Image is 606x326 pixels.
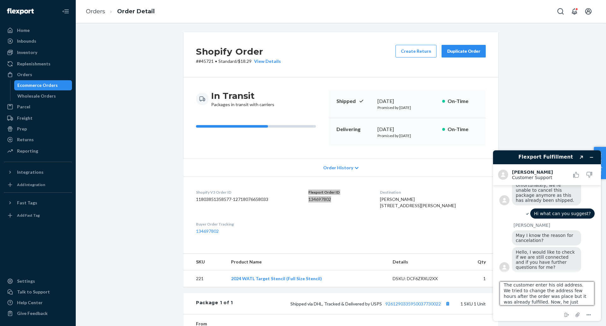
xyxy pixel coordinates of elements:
a: Returns [4,135,72,145]
p: On-Time [448,98,478,105]
a: Inventory [4,47,72,57]
a: 9261290335950037730022 [385,301,441,306]
div: Inbounds [17,38,36,44]
div: 1 SKU 1 Unit [233,299,486,308]
div: Wholesale Orders [17,93,56,99]
div: Prep [17,126,27,132]
div: Orders [17,71,32,78]
a: Parcel [4,102,72,112]
th: Details [388,254,457,270]
a: Orders [4,69,72,80]
button: Give Feedback [4,308,72,318]
div: Returns [17,136,34,143]
a: Reporting [4,146,72,156]
a: Inbounds [4,36,72,46]
p: Promised by [DATE] [377,133,437,138]
h3: In Transit [211,90,274,101]
dd: 134697802 [308,196,370,202]
p: # #45721 / $18.29 [196,58,281,64]
p: Shipped [336,98,372,105]
span: Shipped via DHL, Tracked & Delivered by USPS [290,301,452,306]
a: Replenishments [4,59,72,69]
div: Package 1 of 1 [196,299,233,308]
th: Qty [457,254,498,270]
div: Freight [17,115,33,121]
button: Fast Tags [4,198,72,208]
th: SKU [183,254,226,270]
iframe: Find more information here [488,145,606,326]
div: Packages in transit with carriers [211,90,274,108]
div: Duplicate Order [447,48,480,54]
h2: Shopify Order [196,45,281,58]
p: On-Time [448,126,478,133]
a: Prep [4,124,72,134]
div: Settings [17,278,35,284]
div: [DATE] [377,126,437,133]
button: View Details [252,58,281,64]
span: [PERSON_NAME] [STREET_ADDRESS][PERSON_NAME] [380,196,456,208]
span: Chat [14,4,27,10]
button: Open account menu [582,5,595,18]
div: DSKU: DCF6ZRXU2XX [393,275,452,282]
button: Close Navigation [59,5,72,18]
div: Reporting [17,148,38,154]
button: Open notifications [568,5,581,18]
span: Order History [323,165,353,171]
a: 134697802 [196,228,219,234]
span: Standard [218,58,236,64]
a: Freight [4,113,72,123]
button: Create Return [395,45,437,57]
a: Settings [4,276,72,286]
div: Help Center [17,299,43,306]
dt: Buyer Order Tracking [196,221,298,227]
div: Give Feedback [17,310,48,317]
td: 1 [457,270,498,287]
div: Add Integration [17,182,45,187]
ol: breadcrumbs [81,2,160,21]
div: Talk to Support [17,289,50,295]
p: Delivering [336,126,372,133]
div: Home [17,27,30,33]
button: Integrations [4,167,72,177]
a: Add Integration [4,180,72,190]
a: Home [4,25,72,35]
button: Duplicate Order [442,45,486,57]
div: [DATE] [377,98,437,105]
p: Promised by [DATE] [377,105,437,110]
dt: Destination [380,190,486,195]
a: Add Fast Tag [4,210,72,220]
div: Fast Tags [17,200,37,206]
img: Flexport logo [7,8,34,15]
div: Ecommerce Orders [17,82,58,88]
a: 2024 WATL Target Stencil (Full Size Stencil) [231,276,322,281]
th: Product Name [226,254,388,270]
div: Inventory [17,49,37,56]
div: Integrations [17,169,44,175]
a: Help Center [4,298,72,308]
div: Add Fast Tag [17,213,40,218]
button: Open Search Box [554,5,567,18]
a: Orders [86,8,105,15]
span: • [215,58,217,64]
td: 221 [183,270,226,287]
div: Replenishments [17,61,50,67]
button: Copy tracking number [443,299,452,308]
dt: Flexport Order ID [308,190,370,195]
